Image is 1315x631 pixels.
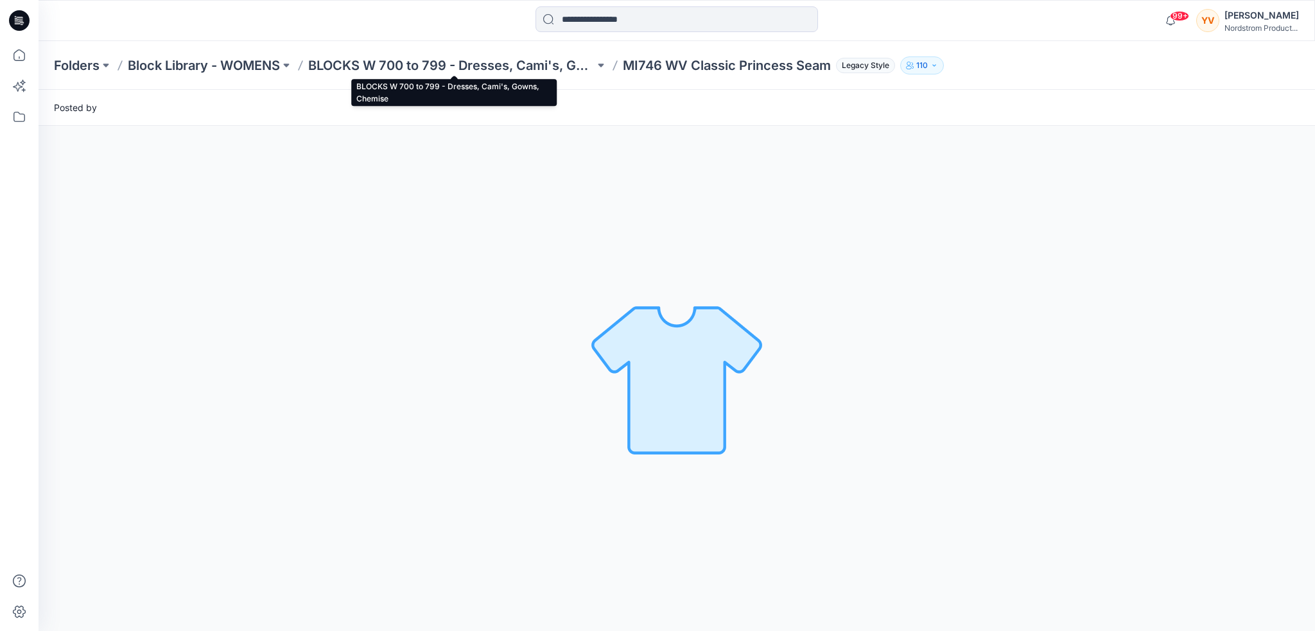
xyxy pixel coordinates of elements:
a: Folders [54,56,100,74]
p: 110 [916,58,928,73]
button: 110 [900,56,944,74]
button: Legacy Style [831,56,895,74]
a: Block Library - WOMENS [128,56,280,74]
div: Nordstrom Product... [1224,23,1299,33]
span: Legacy Style [836,58,895,73]
img: No Outline [587,289,767,469]
span: 99+ [1170,11,1189,21]
span: Posted by [54,101,97,114]
div: [PERSON_NAME] [1224,8,1299,23]
a: BLOCKS W 700 to 799 - Dresses, Cami's, Gowns, Chemise [308,56,595,74]
div: YV [1196,9,1219,32]
p: MI746 WV Classic Princess Seam [623,56,831,74]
